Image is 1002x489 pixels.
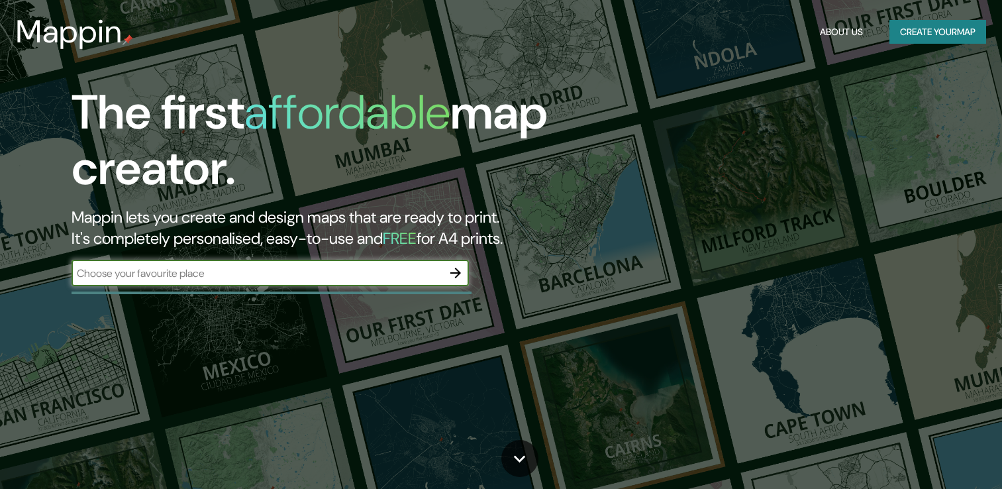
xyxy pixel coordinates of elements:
h1: affordable [244,81,450,143]
img: mappin-pin [123,34,133,45]
input: Choose your favourite place [72,266,442,281]
h2: Mappin lets you create and design maps that are ready to print. It's completely personalised, eas... [72,207,573,249]
button: About Us [815,20,868,44]
h3: Mappin [16,13,123,50]
h5: FREE [383,228,417,248]
button: Create yourmap [889,20,986,44]
h1: The first map creator. [72,85,573,207]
